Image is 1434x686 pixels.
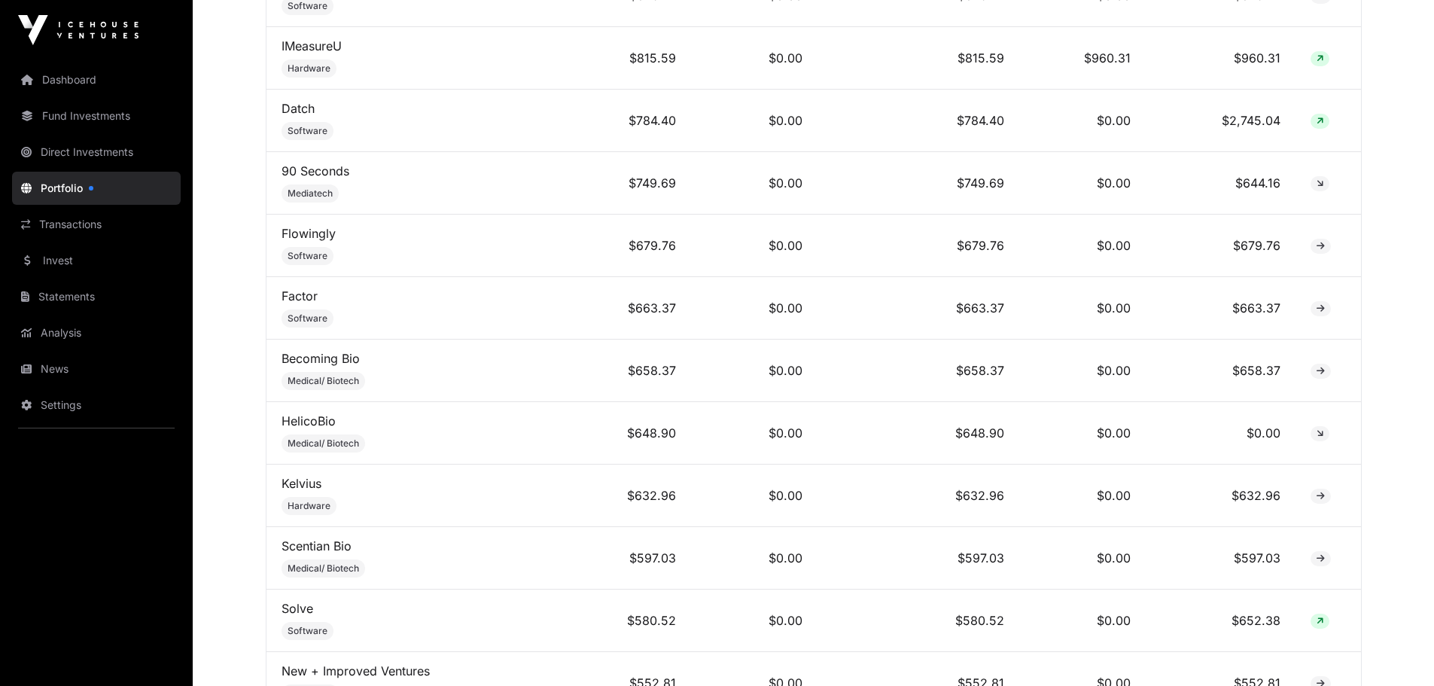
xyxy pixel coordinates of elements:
td: $0.00 [691,27,817,90]
td: $644.16 [1146,152,1295,215]
a: News [12,352,181,386]
img: Icehouse Ventures Logo [18,15,139,45]
td: $658.37 [565,340,691,402]
a: 90 Seconds [282,163,349,178]
a: Scentian Bio [282,538,352,553]
td: $0.00 [1019,402,1146,465]
a: Settings [12,389,181,422]
a: Dashboard [12,63,181,96]
td: $0.00 [1019,90,1146,152]
span: Medical/ Biotech [288,438,359,450]
span: Software [288,125,327,137]
td: $0.00 [691,90,817,152]
td: $648.90 [565,402,691,465]
td: $679.76 [817,215,1020,277]
td: $960.31 [1146,27,1295,90]
span: Medical/ Biotech [288,375,359,387]
a: Solve [282,601,313,616]
td: $0.00 [691,215,817,277]
td: $0.00 [691,527,817,590]
a: Analysis [12,316,181,349]
iframe: Chat Widget [1359,614,1434,686]
span: Software [288,250,327,262]
td: $0.00 [1146,402,1295,465]
td: $815.59 [565,27,691,90]
a: Transactions [12,208,181,241]
td: $0.00 [1019,277,1146,340]
td: $2,745.04 [1146,90,1295,152]
td: $0.00 [1019,465,1146,527]
td: $960.31 [1019,27,1146,90]
td: $784.40 [565,90,691,152]
span: Hardware [288,63,330,75]
a: Kelvius [282,476,321,491]
td: $0.00 [1019,340,1146,402]
td: $0.00 [691,340,817,402]
td: $663.37 [817,277,1020,340]
td: $652.38 [1146,590,1295,652]
td: $0.00 [1019,590,1146,652]
td: $658.37 [817,340,1020,402]
td: $679.76 [1146,215,1295,277]
a: Statements [12,280,181,313]
span: Medical/ Biotech [288,563,359,575]
td: $0.00 [691,465,817,527]
a: Factor [282,288,318,303]
td: $580.52 [817,590,1020,652]
td: $0.00 [691,277,817,340]
a: Datch [282,101,315,116]
a: Direct Investments [12,136,181,169]
td: $0.00 [691,402,817,465]
a: Becoming Bio [282,351,360,366]
a: HelicoBio [282,413,336,428]
td: $632.96 [1146,465,1295,527]
td: $648.90 [817,402,1020,465]
td: $749.69 [565,152,691,215]
td: $663.37 [565,277,691,340]
td: $0.00 [1019,527,1146,590]
td: $0.00 [691,152,817,215]
a: Flowingly [282,226,336,241]
td: $815.59 [817,27,1020,90]
td: $597.03 [817,527,1020,590]
span: Mediatech [288,188,333,200]
span: Software [288,625,327,637]
td: $632.96 [817,465,1020,527]
td: $632.96 [565,465,691,527]
a: Portfolio [12,172,181,205]
a: Invest [12,244,181,277]
td: $0.00 [1019,215,1146,277]
a: Fund Investments [12,99,181,133]
td: $663.37 [1146,277,1295,340]
td: $679.76 [565,215,691,277]
td: $597.03 [565,527,691,590]
span: Software [288,313,327,325]
span: Hardware [288,500,330,512]
a: IMeasureU [282,38,342,53]
td: $0.00 [691,590,817,652]
td: $0.00 [1019,152,1146,215]
td: $658.37 [1146,340,1295,402]
td: $580.52 [565,590,691,652]
td: $784.40 [817,90,1020,152]
td: $597.03 [1146,527,1295,590]
td: $749.69 [817,152,1020,215]
a: New + Improved Ventures [282,663,430,678]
